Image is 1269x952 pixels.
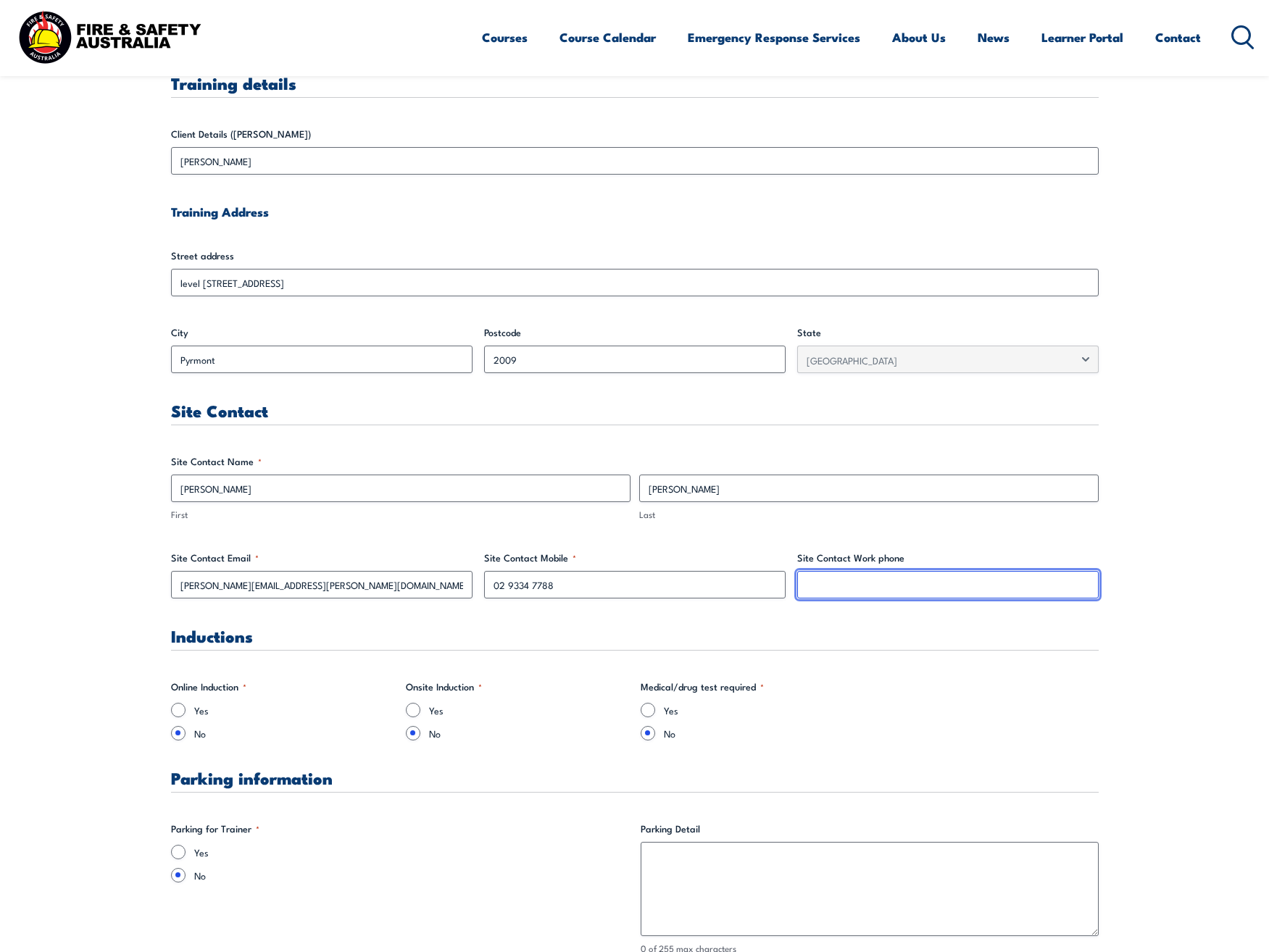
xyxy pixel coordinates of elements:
[194,703,394,717] label: Yes
[639,508,1099,522] label: Last
[171,325,473,340] label: City
[194,845,629,859] label: Yes
[171,627,1099,644] h3: Inductions
[892,18,946,57] a: About Us
[797,325,1099,340] label: State
[171,402,1099,419] h3: Site Contact
[171,204,1099,220] h4: Training Address
[194,726,394,740] label: No
[484,551,786,565] label: Site Contact Mobile
[171,551,473,565] label: Site Contact Email
[429,703,629,717] label: Yes
[194,868,629,882] label: No
[978,18,1010,57] a: News
[688,18,860,57] a: Emergency Response Services
[664,703,864,717] label: Yes
[641,680,764,694] legend: Medical/drug test required
[171,508,631,522] label: First
[1041,18,1123,57] a: Learner Portal
[641,822,1099,836] label: Parking Detail
[797,551,1099,565] label: Site Contact Work phone
[559,18,656,57] a: Course Calendar
[171,454,262,469] legend: Site Contact Name
[171,822,259,836] legend: Parking for Trainer
[171,680,246,694] legend: Online Induction
[484,325,786,340] label: Postcode
[171,127,1099,141] label: Client Details ([PERSON_NAME])
[171,75,1099,91] h3: Training details
[406,680,482,694] legend: Onsite Induction
[664,726,864,740] label: No
[429,726,629,740] label: No
[171,249,1099,263] label: Street address
[482,18,528,57] a: Courses
[171,769,1099,786] h3: Parking information
[1155,18,1201,57] a: Contact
